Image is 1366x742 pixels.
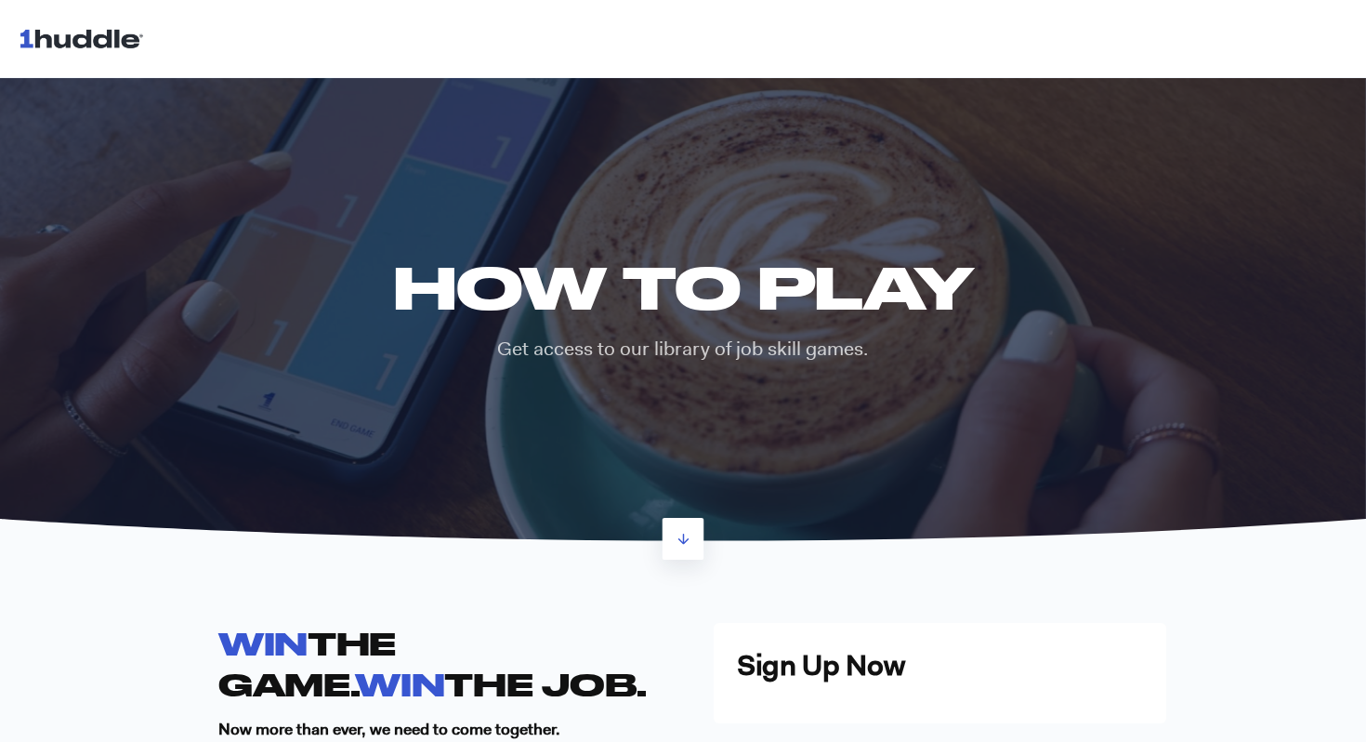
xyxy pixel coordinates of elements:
[218,625,308,661] span: WIN
[355,666,444,702] span: WIN
[19,20,151,56] img: 1huddle
[218,719,560,739] strong: Now more than ever, we need to come together.
[379,253,986,321] h1: HOW TO PLAY
[218,625,647,701] strong: THE GAME. THE JOB.
[737,646,1143,685] h3: Sign Up Now
[379,336,986,363] p: Get access to our library of job skill games.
